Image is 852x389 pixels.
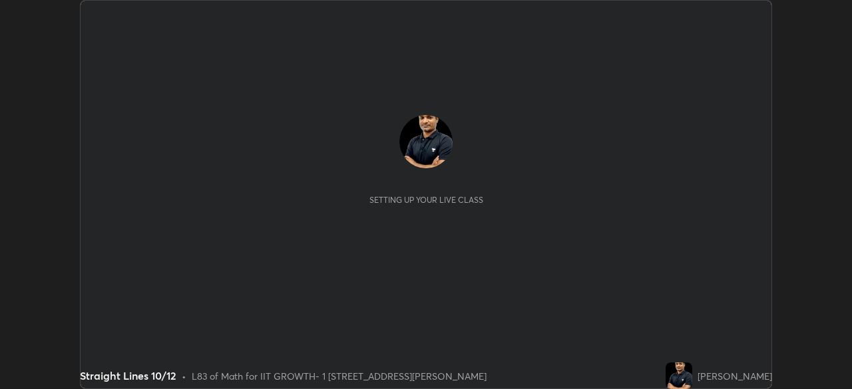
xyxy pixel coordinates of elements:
[182,369,186,383] div: •
[666,362,692,389] img: 8ca78bc1ed99470c85a873089a613cb3.jpg
[698,369,772,383] div: [PERSON_NAME]
[192,369,487,383] div: L83 of Math for IIT GROWTH- 1 [STREET_ADDRESS][PERSON_NAME]
[369,195,483,205] div: Setting up your live class
[399,115,453,168] img: 8ca78bc1ed99470c85a873089a613cb3.jpg
[80,368,176,384] div: Straight Lines 10/12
